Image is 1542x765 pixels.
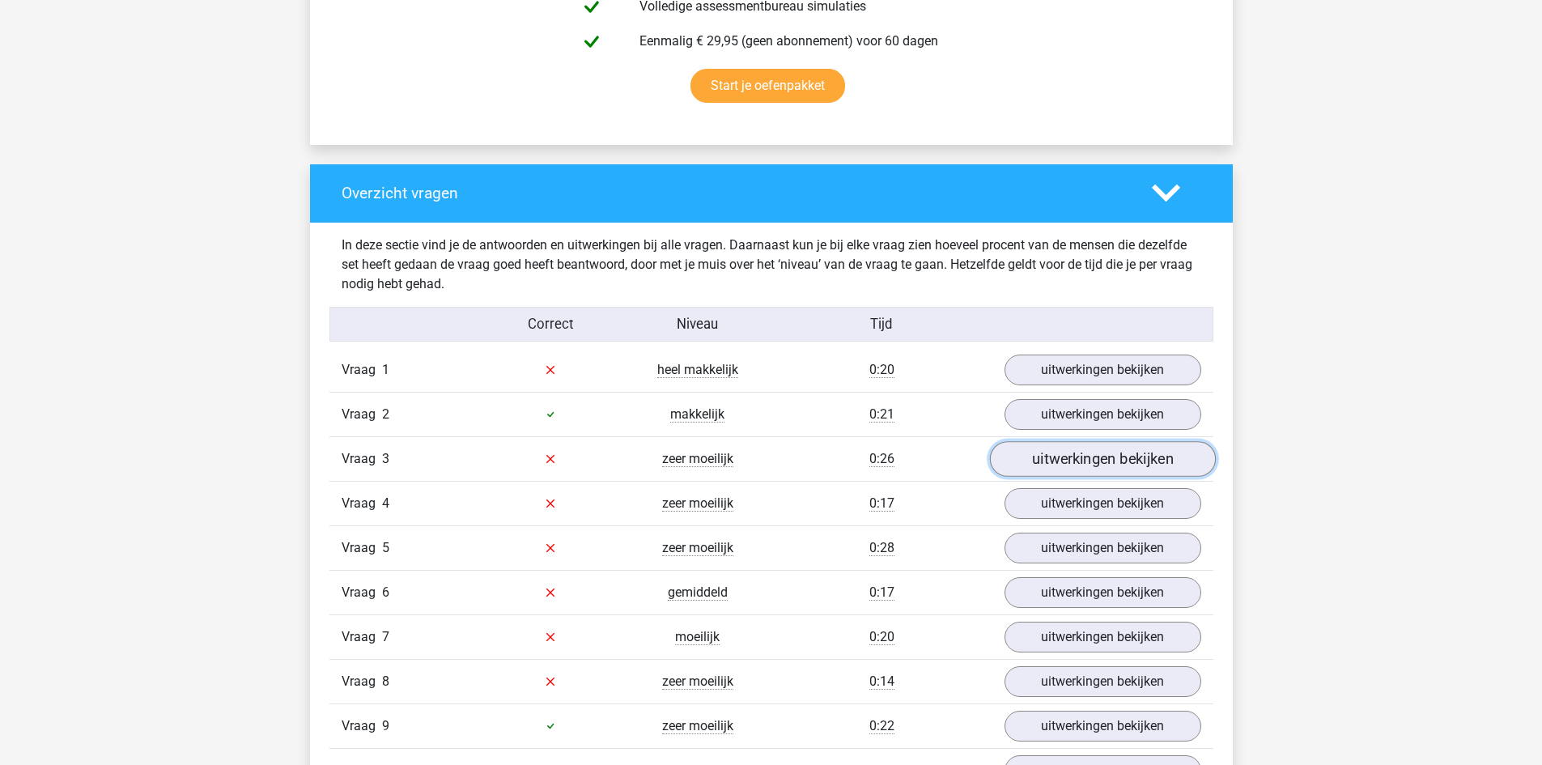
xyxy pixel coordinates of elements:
span: 7 [382,629,389,644]
span: Vraag [342,672,382,691]
span: 0:26 [869,451,894,467]
a: uitwerkingen bekijken [1005,533,1201,563]
span: 0:22 [869,718,894,734]
span: 0:21 [869,406,894,423]
span: 8 [382,674,389,689]
span: gemiddeld [668,584,728,601]
a: uitwerkingen bekijken [1005,622,1201,652]
span: zeer moeilijk [662,495,733,512]
span: 5 [382,540,389,555]
a: uitwerkingen bekijken [1005,488,1201,519]
span: Vraag [342,405,382,424]
span: 4 [382,495,389,511]
span: zeer moeilijk [662,674,733,690]
span: 0:17 [869,495,894,512]
span: Vraag [342,449,382,469]
a: uitwerkingen bekijken [1005,355,1201,385]
span: zeer moeilijk [662,540,733,556]
span: 0:20 [869,629,894,645]
a: Start je oefenpakket [690,69,845,103]
span: 0:14 [869,674,894,690]
span: makkelijk [670,406,724,423]
div: In deze sectie vind je de antwoorden en uitwerkingen bij alle vragen. Daarnaast kun je bij elke v... [329,236,1213,294]
a: uitwerkingen bekijken [989,441,1215,477]
span: 6 [382,584,389,600]
a: uitwerkingen bekijken [1005,399,1201,430]
a: uitwerkingen bekijken [1005,666,1201,697]
div: Tijd [771,314,992,334]
span: 2 [382,406,389,422]
span: Vraag [342,360,382,380]
div: Niveau [624,314,771,334]
span: Vraag [342,583,382,602]
span: moeilijk [675,629,720,645]
span: zeer moeilijk [662,451,733,467]
span: 0:20 [869,362,894,378]
span: 0:17 [869,584,894,601]
span: 1 [382,362,389,377]
span: Vraag [342,716,382,736]
span: Vraag [342,494,382,513]
a: uitwerkingen bekijken [1005,711,1201,742]
span: Vraag [342,538,382,558]
a: uitwerkingen bekijken [1005,577,1201,608]
span: 3 [382,451,389,466]
span: 9 [382,718,389,733]
span: zeer moeilijk [662,718,733,734]
span: heel makkelijk [657,362,738,378]
div: Correct [477,314,624,334]
h4: Overzicht vragen [342,184,1128,202]
span: Vraag [342,627,382,647]
span: 0:28 [869,540,894,556]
